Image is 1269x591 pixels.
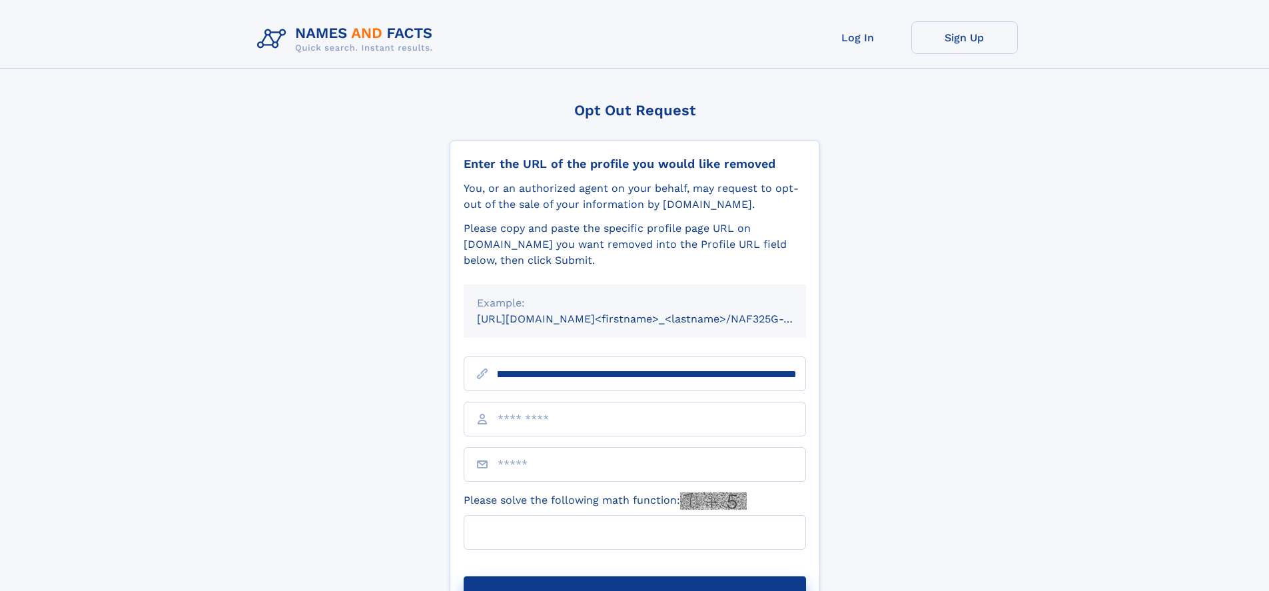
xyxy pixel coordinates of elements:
[477,312,831,325] small: [URL][DOMAIN_NAME]<firstname>_<lastname>/NAF325G-xxxxxxxx
[464,492,747,510] label: Please solve the following math function:
[911,21,1018,54] a: Sign Up
[252,21,444,57] img: Logo Names and Facts
[477,295,793,311] div: Example:
[464,221,806,269] div: Please copy and paste the specific profile page URL on [DOMAIN_NAME] you want removed into the Pr...
[464,157,806,171] div: Enter the URL of the profile you would like removed
[450,102,820,119] div: Opt Out Request
[464,181,806,213] div: You, or an authorized agent on your behalf, may request to opt-out of the sale of your informatio...
[805,21,911,54] a: Log In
